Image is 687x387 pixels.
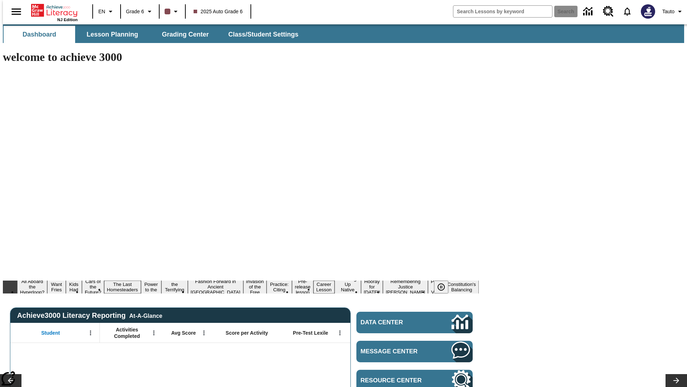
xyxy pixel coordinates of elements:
[3,26,305,43] div: SubNavbar
[141,275,162,299] button: Slide 6 Solar Power to the People
[6,1,27,22] button: Open side menu
[223,26,304,43] button: Class/Student Settings
[3,24,684,43] div: SubNavbar
[162,30,209,39] span: Grading Center
[98,8,105,15] span: EN
[188,278,243,296] button: Slide 8 Fashion Forward in Ancient Rome
[57,18,78,22] span: NJ Edition
[104,281,141,293] button: Slide 5 The Last Homesteaders
[226,330,268,336] span: Score per Activity
[31,3,78,18] a: Home
[361,278,383,296] button: Slide 14 Hooray for Constitution Day!
[17,278,47,296] button: Slide 1 All Aboard the Hyperloop?
[453,6,552,17] input: search field
[293,330,328,336] span: Pre-Test Lexile
[123,5,157,18] button: Grade: Grade 6, Select a grade
[47,270,65,304] button: Slide 2 Do You Want Fries With That?
[85,328,96,338] button: Open Menu
[356,341,473,362] a: Message Center
[31,3,78,22] div: Home
[356,312,473,333] a: Data Center
[659,5,687,18] button: Profile/Settings
[666,374,687,387] button: Lesson carousel, Next
[41,330,60,336] span: Student
[77,26,148,43] button: Lesson Planning
[95,5,118,18] button: Language: EN, Select a language
[662,8,674,15] span: Tauto
[162,5,183,18] button: Class color is dark brown. Change class color
[267,275,292,299] button: Slide 10 Mixed Practice: Citing Evidence
[66,270,82,304] button: Slide 3 Dirty Jobs Kids Had To Do
[103,326,151,339] span: Activities Completed
[641,4,655,19] img: Avatar
[618,2,637,21] a: Notifications
[335,328,345,338] button: Open Menu
[82,278,104,296] button: Slide 4 Cars of the Future?
[148,328,159,338] button: Open Menu
[292,278,313,296] button: Slide 11 Pre-release lesson
[579,2,599,21] a: Data Center
[129,311,162,319] div: At-A-Glance
[361,319,428,326] span: Data Center
[161,275,188,299] button: Slide 7 Attack of the Terrifying Tomatoes
[199,328,209,338] button: Open Menu
[383,278,428,296] button: Slide 15 Remembering Justice O'Connor
[428,278,444,296] button: Slide 16 Point of View
[4,26,75,43] button: Dashboard
[194,8,243,15] span: 2025 Auto Grade 6
[87,30,138,39] span: Lesson Planning
[434,281,455,293] div: Pause
[17,311,162,320] span: Achieve3000 Literacy Reporting
[444,275,479,299] button: Slide 17 The Constitution's Balancing Act
[150,26,221,43] button: Grading Center
[171,330,196,336] span: Avg Score
[3,51,479,64] h1: welcome to achieve 3000
[335,275,361,299] button: Slide 13 Cooking Up Native Traditions
[361,348,430,355] span: Message Center
[361,377,430,384] span: Resource Center
[126,8,144,15] span: Grade 6
[637,2,659,21] button: Select a new avatar
[243,272,267,301] button: Slide 9 The Invasion of the Free CD
[313,281,335,293] button: Slide 12 Career Lesson
[228,30,298,39] span: Class/Student Settings
[599,2,618,21] a: Resource Center, Will open in new tab
[23,30,56,39] span: Dashboard
[434,281,448,293] button: Pause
